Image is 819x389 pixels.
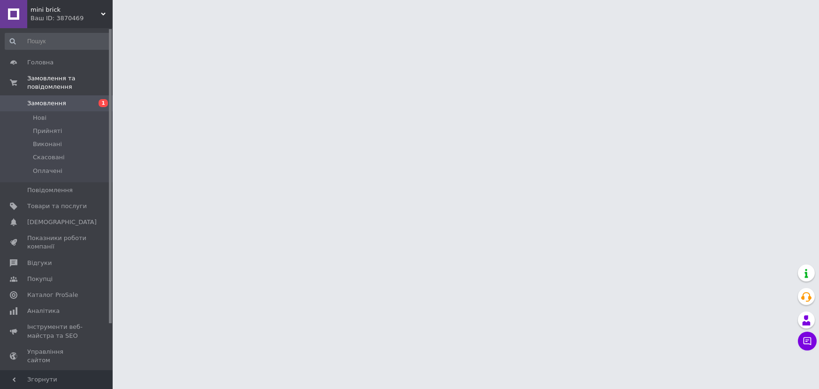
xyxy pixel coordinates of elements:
span: mini brick [31,6,101,14]
span: Показники роботи компанії [27,234,87,251]
span: Замовлення [27,99,66,108]
span: Каталог ProSale [27,291,78,299]
span: Замовлення та повідомлення [27,74,113,91]
span: Інструменти веб-майстра та SEO [27,323,87,340]
span: Повідомлення [27,186,73,194]
span: Покупці [27,275,53,283]
span: Товари та послуги [27,202,87,210]
span: Аналітика [27,307,60,315]
span: Скасовані [33,153,65,162]
button: Чат з покупцем [798,332,817,350]
span: Нові [33,114,46,122]
input: Пошук [5,33,110,50]
span: Прийняті [33,127,62,135]
span: Виконані [33,140,62,148]
span: Відгуки [27,259,52,267]
span: Оплачені [33,167,62,175]
span: Управління сайтом [27,348,87,365]
span: Головна [27,58,54,67]
div: Ваш ID: 3870469 [31,14,113,23]
span: 1 [99,99,108,107]
span: [DEMOGRAPHIC_DATA] [27,218,97,226]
